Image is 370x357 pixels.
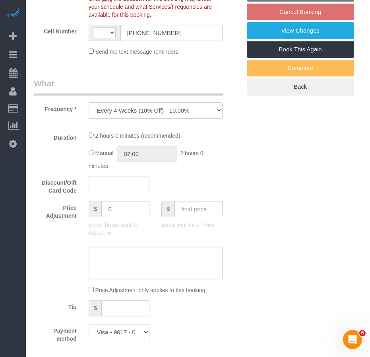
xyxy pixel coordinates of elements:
[359,330,366,336] span: 6
[95,49,178,55] span: Send me text message reminders
[95,287,205,293] span: Price Adjustment only applies to this booking
[95,133,180,139] span: 2 hours 0 minutes (recommended)
[174,201,223,217] input: final price
[247,41,354,58] a: Book This Again
[28,201,83,220] label: Price Adjustment
[161,221,223,229] p: Enter your Final Price
[34,78,223,96] legend: What
[161,201,174,217] span: $
[28,176,83,195] label: Discount/Gift Card Code
[89,150,203,169] span: 2 hours 0 minutes
[89,221,150,237] p: Enter the Amount to Adjust, or
[89,300,102,316] span: $
[89,201,102,217] span: $
[28,25,83,35] label: Cell Number
[247,22,354,39] a: View Changes
[343,330,362,349] iframe: Intercom live chat
[28,300,83,311] label: Tip
[5,8,21,19] img: Automaid Logo
[120,25,223,41] input: Cell Number
[28,131,83,142] label: Duration
[95,150,114,156] span: Manual
[28,102,83,113] label: Frequency *
[247,78,354,95] a: Back
[28,324,83,343] label: Payment method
